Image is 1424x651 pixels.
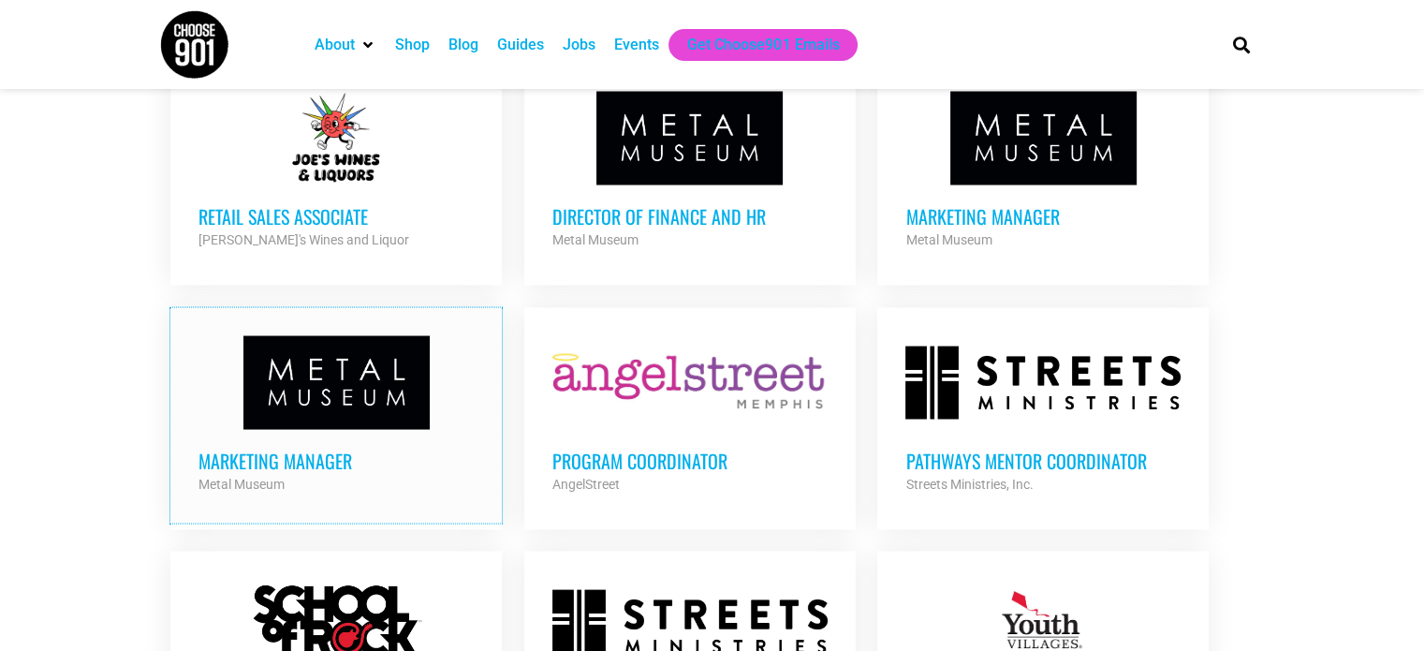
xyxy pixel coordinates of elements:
[315,34,355,56] a: About
[552,448,828,472] h3: Program Coordinator
[198,476,285,491] strong: Metal Museum
[905,476,1033,491] strong: Streets Ministries, Inc.
[198,231,409,246] strong: [PERSON_NAME]'s Wines and Liquor
[198,203,474,228] h3: Retail Sales Associate
[497,34,544,56] a: Guides
[905,448,1181,472] h3: Pathways Mentor Coordinator
[552,476,620,491] strong: AngelStreet
[877,63,1209,278] a: Marketing Manager Metal Museum
[552,231,639,246] strong: Metal Museum
[552,203,828,228] h3: Director of Finance and HR
[905,231,991,246] strong: Metal Museum
[524,307,856,523] a: Program Coordinator AngelStreet
[170,307,502,523] a: Marketing Manager Metal Museum
[905,203,1181,228] h3: Marketing Manager
[305,29,1200,61] nav: Main nav
[877,307,1209,523] a: Pathways Mentor Coordinator Streets Ministries, Inc.
[395,34,430,56] a: Shop
[305,29,386,61] div: About
[524,63,856,278] a: Director of Finance and HR Metal Museum
[198,448,474,472] h3: Marketing Manager
[1226,29,1256,60] div: Search
[614,34,659,56] a: Events
[687,34,839,56] a: Get Choose901 Emails
[170,63,502,278] a: Retail Sales Associate [PERSON_NAME]'s Wines and Liquor
[563,34,595,56] a: Jobs
[448,34,478,56] a: Blog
